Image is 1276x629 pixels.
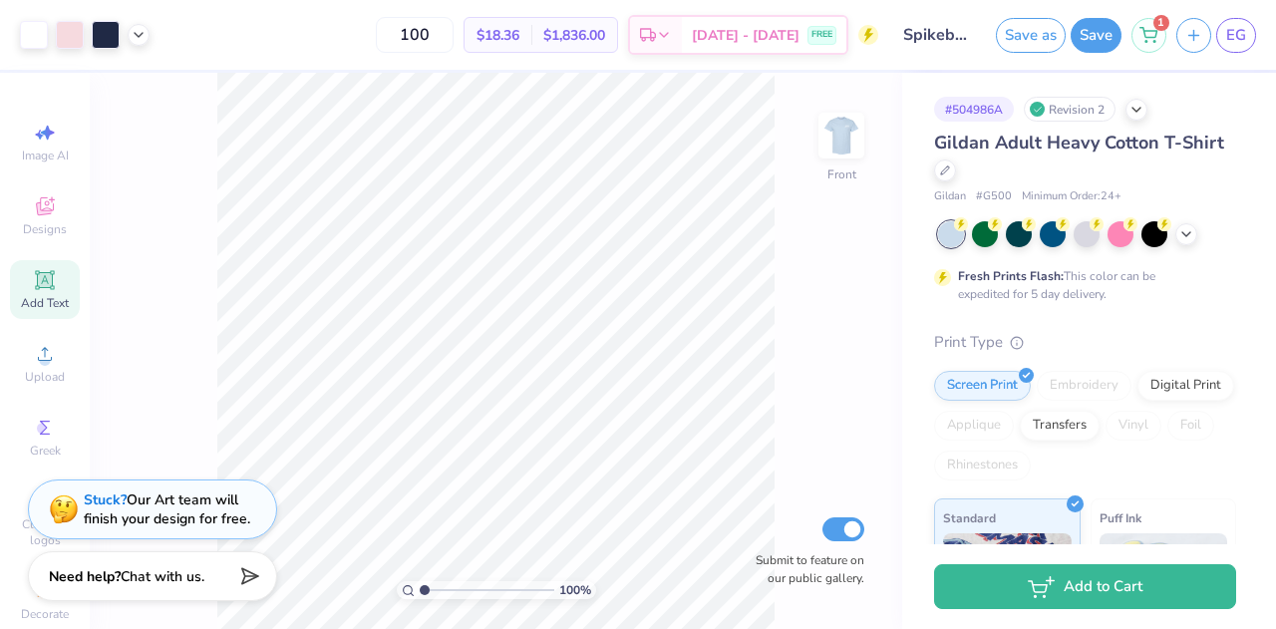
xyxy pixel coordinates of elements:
[934,188,966,205] span: Gildan
[477,25,519,46] span: $18.36
[1100,507,1141,528] span: Puff Ink
[934,411,1014,441] div: Applique
[1167,411,1214,441] div: Foil
[10,516,80,548] span: Clipart & logos
[1024,97,1116,122] div: Revision 2
[30,443,61,459] span: Greek
[559,581,591,599] span: 100 %
[1022,188,1121,205] span: Minimum Order: 24 +
[49,567,121,586] strong: Need help?
[1226,24,1246,47] span: EG
[1216,18,1256,53] a: EG
[958,267,1203,303] div: This color can be expedited for 5 day delivery.
[996,18,1066,53] button: Save as
[934,564,1236,609] button: Add to Cart
[934,331,1236,354] div: Print Type
[1106,411,1161,441] div: Vinyl
[21,606,69,622] span: Decorate
[958,268,1064,284] strong: Fresh Prints Flash:
[1071,18,1121,53] button: Save
[745,551,864,587] label: Submit to feature on our public gallery.
[1153,15,1169,31] span: 1
[376,17,454,53] input: – –
[543,25,605,46] span: $1,836.00
[821,116,861,156] img: Front
[1137,371,1234,401] div: Digital Print
[888,15,986,55] input: Untitled Design
[976,188,1012,205] span: # G500
[934,451,1031,480] div: Rhinestones
[692,25,799,46] span: [DATE] - [DATE]
[21,295,69,311] span: Add Text
[23,221,67,237] span: Designs
[934,97,1014,122] div: # 504986A
[934,371,1031,401] div: Screen Print
[1037,371,1131,401] div: Embroidery
[943,507,996,528] span: Standard
[811,28,832,42] span: FREE
[1020,411,1100,441] div: Transfers
[84,490,127,509] strong: Stuck?
[25,369,65,385] span: Upload
[827,165,856,183] div: Front
[121,567,204,586] span: Chat with us.
[84,490,250,528] div: Our Art team will finish your design for free.
[22,148,69,163] span: Image AI
[934,131,1224,155] span: Gildan Adult Heavy Cotton T-Shirt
